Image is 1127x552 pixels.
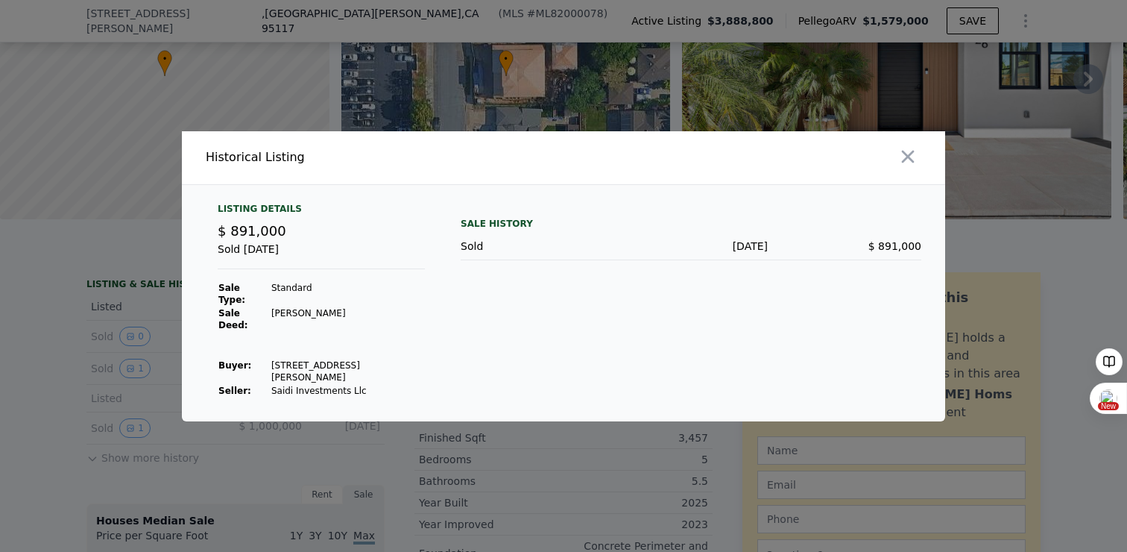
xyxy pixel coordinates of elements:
div: Listing Details [218,203,425,221]
strong: Sale Deed: [218,308,248,330]
div: Historical Listing [206,148,558,166]
span: $ 891,000 [218,223,286,239]
strong: Buyer : [218,360,251,371]
td: [STREET_ADDRESS][PERSON_NAME] [271,359,425,384]
div: Sale History [461,215,921,233]
strong: Seller : [218,386,251,396]
td: [PERSON_NAME] [271,307,425,332]
div: Sold [461,239,614,254]
strong: Sale Type: [218,283,245,305]
div: Sold [DATE] [218,242,425,269]
td: Standard [271,281,425,307]
td: Saidi Investments Llc [271,384,425,398]
span: $ 891,000 [868,240,921,252]
div: [DATE] [614,239,768,254]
